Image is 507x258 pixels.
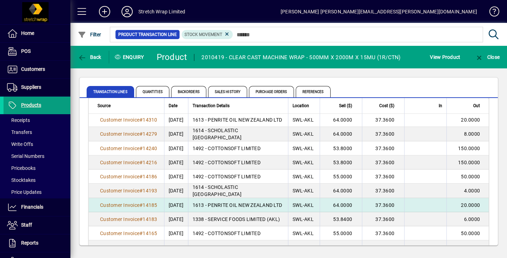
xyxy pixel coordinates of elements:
span: Customer Invoice [100,160,139,165]
span: SWL-AKL [293,131,314,137]
a: Financials [4,198,70,216]
span: Stocktakes [7,177,36,183]
span: Receipts [7,117,30,123]
a: Reports [4,234,70,252]
td: [DATE] [164,170,188,184]
span: Product Transaction Line [118,31,177,38]
span: Source [98,102,111,110]
span: 50.0000 [461,174,480,179]
td: 55.0000 [320,240,362,254]
td: 1492 - COTTONSOFT LIMITED [188,141,288,155]
td: 1492 - COTTONSOFT LIMITED [188,226,288,240]
div: Sell ($) [324,102,358,110]
span: SWL-AKL [293,245,314,250]
td: [DATE] [164,184,188,198]
a: Home [4,25,70,42]
td: 64.0000 [320,198,362,212]
span: Transfers [7,129,32,135]
a: Suppliers [4,79,70,96]
button: Add [93,5,116,18]
td: [DATE] [164,141,188,155]
div: Source [98,102,160,110]
span: # [139,216,143,222]
span: Quantities [136,86,169,97]
span: 14279 [143,131,157,137]
span: Write Offs [7,141,33,147]
span: # [139,174,143,179]
span: 14185 [143,202,157,208]
td: [DATE] [164,240,188,254]
span: Products [21,102,41,108]
span: 150.0000 [458,160,480,165]
td: 53.8000 [320,141,362,155]
a: Serial Numbers [4,150,70,162]
button: View Product [428,51,462,63]
span: Customer Invoice [100,188,139,193]
span: # [139,117,143,123]
span: Customer Invoice [100,146,139,151]
td: [DATE] [164,226,188,240]
span: SWL-AKL [293,174,314,179]
span: # [139,131,143,137]
a: Customer Invoice#14185 [98,201,160,209]
span: Serial Numbers [7,153,44,159]
td: 37.3600 [362,198,404,212]
div: Enquiry [109,51,151,63]
td: 1338 - SERVICE FOODS LIMITED (AKL) [188,212,288,226]
span: 14186 [143,174,157,179]
span: Staff [21,222,32,228]
td: 1492 - COTTONSOFT LIMITED [188,240,288,254]
span: Home [21,30,34,36]
span: Sell ($) [339,102,352,110]
a: Transfers [4,126,70,138]
a: Customer Invoice#14310 [98,116,160,124]
mat-chip: Product Transaction Type: Stock movement [182,30,233,39]
a: POS [4,43,70,60]
span: # [139,231,143,236]
div: Cost ($) [367,102,401,110]
span: Customer Invoice [100,174,139,179]
span: Location [293,102,309,110]
td: 1613 - PENRITE OIL NEW ZEALAND LTD [188,198,288,212]
td: 55.0000 [320,170,362,184]
button: Profile [116,5,138,18]
span: Transaction Details [193,102,230,110]
a: Customer Invoice#14165 [98,229,160,237]
span: Stock movement [184,32,222,37]
button: Filter [76,28,103,41]
td: [DATE] [164,212,188,226]
td: 37.3600 [362,184,404,198]
td: 53.8000 [320,155,362,170]
td: 53.8400 [320,212,362,226]
a: Customer Invoice#14153 [98,244,160,251]
td: 64.0000 [320,127,362,141]
td: 37.3600 [362,212,404,226]
span: Customer Invoice [100,117,139,123]
span: Back [78,54,101,60]
span: 14240 [143,146,157,151]
span: Financials [21,204,43,210]
span: Customer Invoice [100,131,139,137]
a: Write Offs [4,138,70,150]
span: 14310 [143,117,157,123]
a: Knowledge Base [484,1,498,24]
a: Price Updates [4,186,70,198]
span: SWL-AKL [293,216,314,222]
app-page-header-button: Close enquiry [468,51,507,63]
div: [PERSON_NAME] [PERSON_NAME][EMAIL_ADDRESS][PERSON_NAME][DOMAIN_NAME] [281,6,477,17]
td: [DATE] [164,155,188,170]
td: 37.3600 [362,113,404,127]
span: In [439,102,442,110]
td: [DATE] [164,113,188,127]
span: Customer Invoice [100,216,139,222]
a: Customer Invoice#14216 [98,159,160,166]
td: 55.0000 [320,226,362,240]
span: Date [169,102,177,110]
span: Transaction Lines [87,86,134,97]
div: Location [293,102,315,110]
span: # [139,146,143,151]
span: Reports [21,240,38,246]
span: Filter [78,32,101,37]
span: # [139,160,143,165]
a: Pricebooks [4,162,70,174]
